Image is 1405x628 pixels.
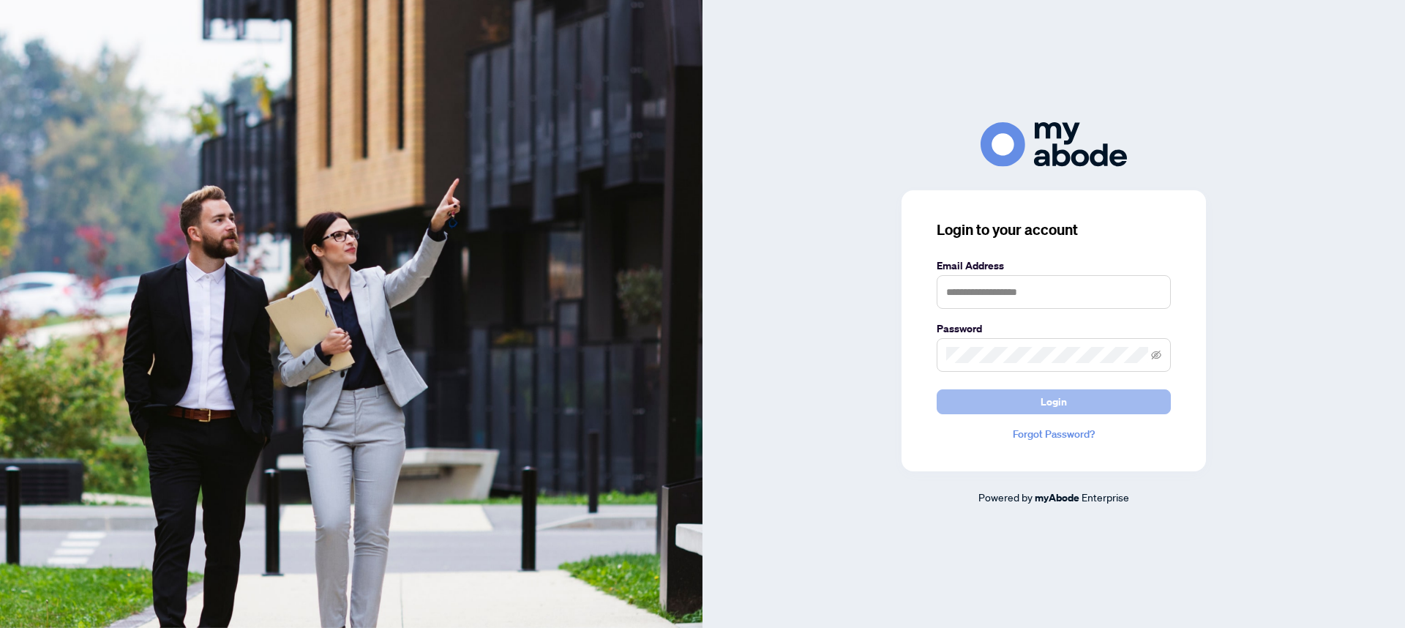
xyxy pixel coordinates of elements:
[937,321,1171,337] label: Password
[937,220,1171,240] h3: Login to your account
[978,490,1033,504] span: Powered by
[937,426,1171,442] a: Forgot Password?
[1041,390,1067,414] span: Login
[1151,350,1161,360] span: eye-invisible
[1082,490,1129,504] span: Enterprise
[1035,490,1079,506] a: myAbode
[937,389,1171,414] button: Login
[937,258,1171,274] label: Email Address
[981,122,1127,167] img: ma-logo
